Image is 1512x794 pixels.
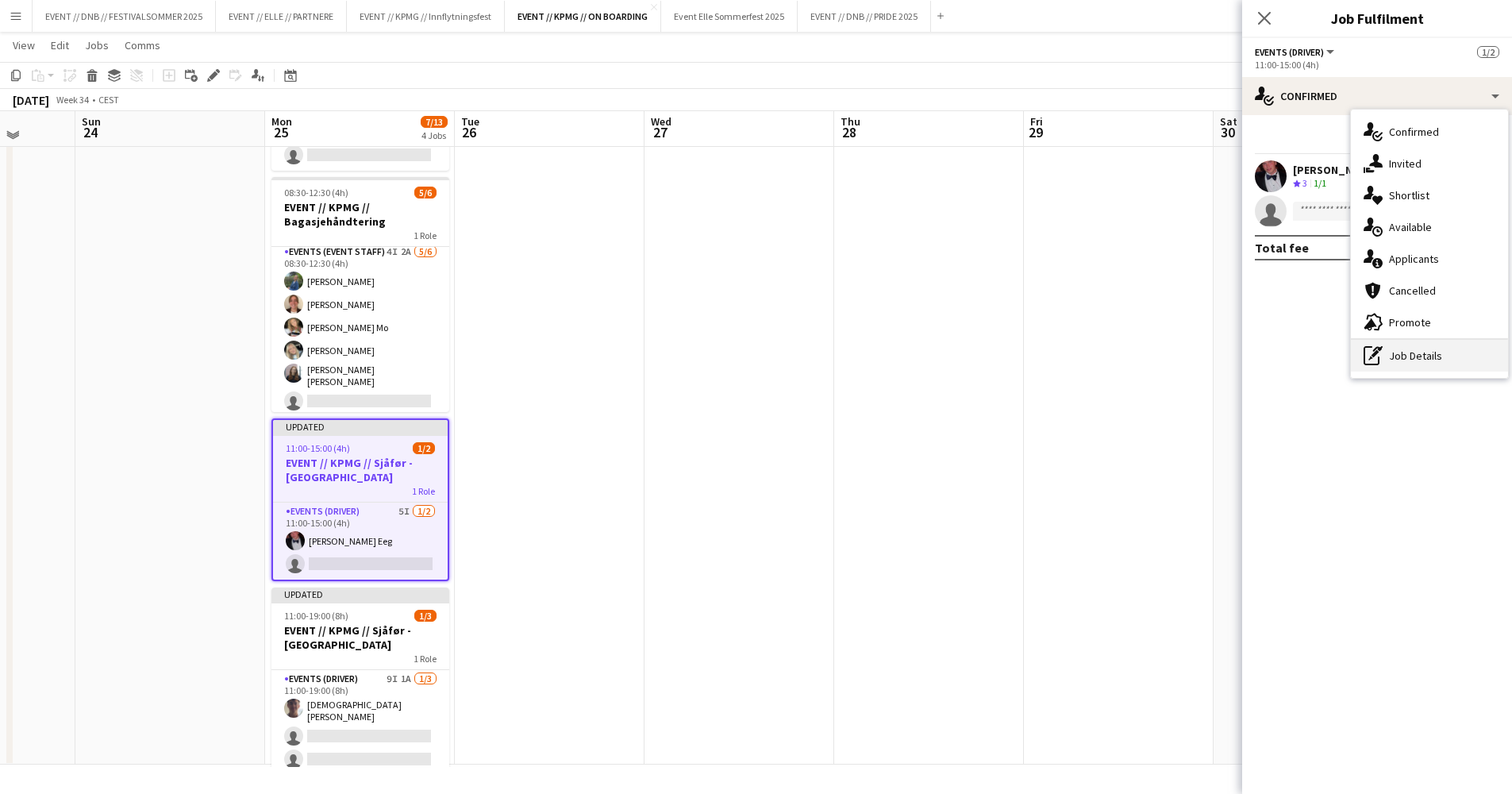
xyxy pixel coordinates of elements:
[79,35,115,56] a: Jobs
[79,123,101,141] span: 24
[1302,177,1307,189] span: 3
[648,123,671,141] span: 27
[98,94,119,106] div: CEST
[1314,177,1326,189] app-skills-label: 1/1
[6,35,41,56] a: View
[1293,163,1399,177] div: [PERSON_NAME] Eeg
[51,38,69,52] span: Edit
[273,420,448,433] div: Updated
[1028,123,1043,141] span: 29
[271,114,292,129] span: Mon
[841,114,860,129] span: Thu
[1351,306,1508,338] div: Promote
[1351,116,1508,148] div: Confirmed
[118,35,167,56] a: Comms
[1351,179,1508,211] div: Shortlist
[269,123,292,141] span: 25
[661,1,798,32] button: Event Elle Sommerfest 2025
[1218,123,1237,141] span: 30
[284,610,348,622] span: 11:00-19:00 (8h)
[459,123,479,141] span: 26
[651,114,671,129] span: Wed
[414,229,437,241] span: 1 Role
[33,1,216,32] button: EVENT // DNB // FESTIVALSOMMER 2025
[413,442,435,454] span: 1/2
[85,38,109,52] span: Jobs
[1220,114,1237,129] span: Sat
[505,1,661,32] button: EVENT // KPMG // ON BOARDING
[347,1,505,32] button: EVENT // KPMG // Innflytningsfest
[1351,211,1508,243] div: Available
[414,653,437,665] span: 1 Role
[284,187,348,198] span: 08:30-12:30 (4h)
[271,200,449,229] h3: EVENT // KPMG // Bagasjehåndtering
[44,35,75,56] a: Edit
[1255,240,1309,256] div: Total fee
[13,92,49,108] div: [DATE]
[125,38,160,52] span: Comms
[414,187,437,198] span: 5/6
[1351,275,1508,306] div: Cancelled
[13,38,35,52] span: View
[838,123,860,141] span: 28
[271,588,449,600] div: Updated
[1351,340,1508,372] div: Job Details
[286,442,350,454] span: 11:00-15:00 (4h)
[798,1,931,32] button: EVENT // DNB // PRIDE 2025
[1242,77,1512,115] div: Confirmed
[273,456,448,484] h3: EVENT // KPMG // Sjåfør - [GEOGRAPHIC_DATA]
[271,418,449,581] app-job-card: Updated11:00-15:00 (4h)1/2EVENT // KPMG // Sjåfør - [GEOGRAPHIC_DATA]1 RoleEvents (Driver)5I1/211...
[421,116,448,128] span: 7/13
[461,114,479,129] span: Tue
[421,129,447,141] div: 4 Jobs
[1255,46,1324,58] span: Events (Driver)
[1351,243,1508,275] div: Applicants
[1255,59,1499,71] div: 11:00-15:00 (4h)
[216,1,347,32] button: EVENT // ELLE // PARTNERE
[271,588,449,775] app-job-card: Updated11:00-19:00 (8h)1/3EVENT // KPMG // Sjåfør - [GEOGRAPHIC_DATA]1 RoleEvents (Driver)9I1A1/3...
[273,503,448,580] app-card-role: Events (Driver)5I1/211:00-15:00 (4h)[PERSON_NAME] Eeg
[52,94,92,106] span: Week 34
[412,485,435,497] span: 1 Role
[1477,46,1499,58] span: 1/2
[1242,8,1512,29] h3: Job Fulfilment
[271,670,449,775] app-card-role: Events (Driver)9I1A1/311:00-19:00 (8h)[DEMOGRAPHIC_DATA][PERSON_NAME]
[271,177,449,412] app-job-card: 08:30-12:30 (4h)5/6EVENT // KPMG // Bagasjehåndtering1 RoleEvents (Event Staff)4I2A5/608:30-12:30...
[82,114,101,129] span: Sun
[1351,148,1508,179] div: Invited
[1030,114,1043,129] span: Fri
[414,610,437,622] span: 1/3
[1255,46,1337,58] button: Events (Driver)
[271,623,449,652] h3: EVENT // KPMG // Sjåfør - [GEOGRAPHIC_DATA]
[271,243,449,417] app-card-role: Events (Event Staff)4I2A5/608:30-12:30 (4h)[PERSON_NAME][PERSON_NAME][PERSON_NAME] Mo[PERSON_NAME...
